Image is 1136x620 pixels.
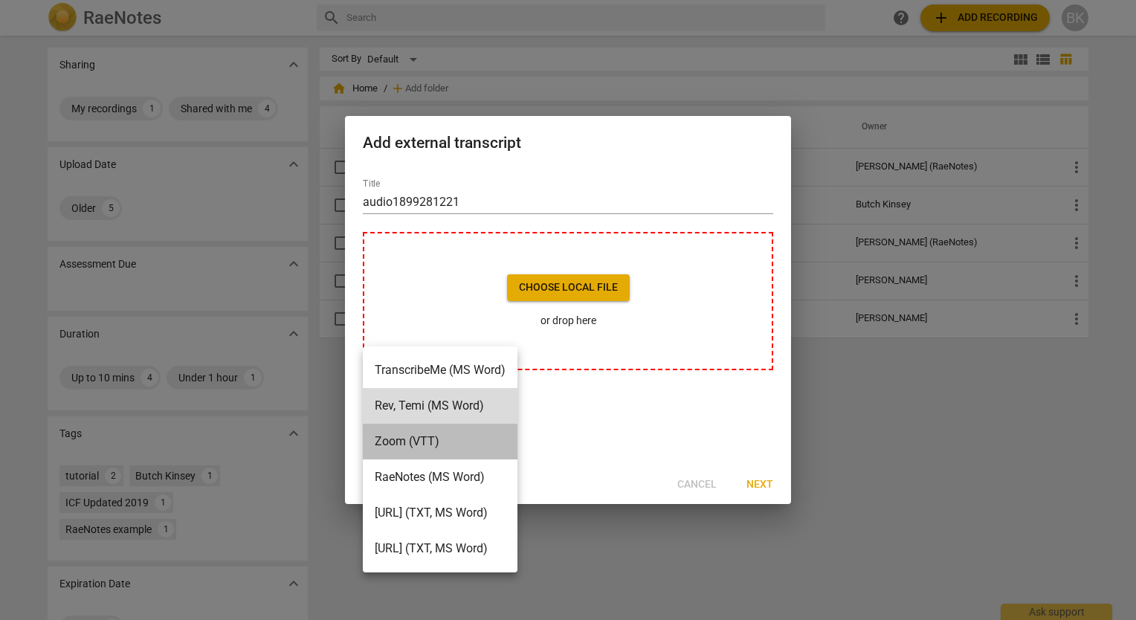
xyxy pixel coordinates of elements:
[363,388,517,424] li: Rev, Temi (MS Word)
[363,424,517,459] li: Zoom (VTT)
[363,459,517,495] li: RaeNotes (MS Word)
[363,495,517,531] li: [URL] (TXT, MS Word)
[363,352,517,388] li: TranscribeMe (MS Word)
[363,531,517,566] li: [URL] (TXT, MS Word)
